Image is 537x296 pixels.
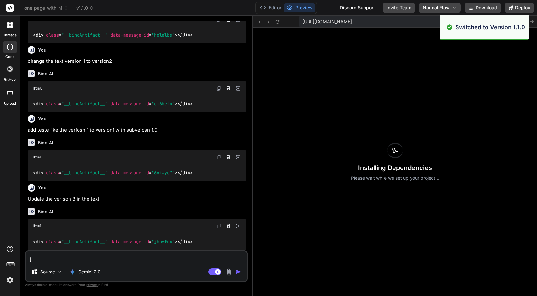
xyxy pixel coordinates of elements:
[284,3,315,12] button: Preview
[33,101,177,107] span: < = = >
[76,5,94,11] span: v1.1.0
[28,58,246,65] p: change the text version 1 to version2
[61,170,108,176] span: "__bindArtifact__"
[177,170,193,176] span: </ >
[257,3,284,12] button: Editor
[33,155,42,160] span: Html
[383,3,415,13] button: Invite Team
[423,5,450,11] span: Normal Flow
[33,86,42,91] span: Html
[216,86,221,91] img: copy
[26,251,247,263] textarea: j
[152,101,175,107] span: "di6beto"
[33,170,177,176] span: < = = >
[25,282,248,288] p: Always double-check its answers. Your in Bind
[33,32,177,38] span: < = = >
[455,23,525,32] p: Switched to Version 1.1.0
[216,155,221,160] img: copy
[224,222,233,231] button: Save file
[46,101,59,107] span: class
[152,32,175,38] span: "holelbs"
[152,239,175,244] span: "jbb6fn4"
[152,170,175,176] span: "6xiwyq7"
[216,224,221,229] img: copy
[110,239,149,244] span: data-message-id
[419,3,461,13] button: Normal Flow
[38,185,47,191] h6: You
[46,170,59,176] span: class
[110,101,149,107] span: data-message-id
[3,33,17,38] label: threads
[36,32,43,38] span: div
[235,269,242,275] img: icon
[38,208,53,215] h6: Bind AI
[224,153,233,162] button: Save file
[40,269,55,275] p: Source
[182,239,190,244] span: div
[182,32,190,38] span: div
[351,175,439,181] p: Please wait while we set up your project...
[46,32,59,38] span: class
[446,23,453,32] img: alert
[36,101,43,107] span: div
[177,101,193,107] span: </ >
[38,71,53,77] h6: Bind AI
[236,154,241,160] img: Open in Browser
[4,101,16,106] label: Upload
[182,101,190,107] span: div
[33,239,177,244] span: < = = >
[236,85,241,91] img: Open in Browser
[38,139,53,146] h6: Bind AI
[61,32,108,38] span: "__bindArtifact__"
[86,283,98,287] span: privacy
[182,170,190,176] span: div
[33,224,42,229] span: Html
[177,239,193,244] span: </ >
[336,3,379,13] div: Discord Support
[24,5,68,11] span: one_page_with_h1
[302,18,352,25] span: [URL][DOMAIN_NAME]
[177,32,193,38] span: </ >
[38,116,47,122] h6: You
[61,101,108,107] span: "__bindArtifact__"
[69,269,76,275] img: Gemini 2.0 flash
[110,32,149,38] span: data-message-id
[110,170,149,176] span: data-message-id
[5,275,15,286] img: settings
[351,163,439,172] h3: Installing Dependencies
[505,3,534,13] button: Deploy
[465,3,501,13] button: Download
[224,84,233,93] button: Save file
[78,269,103,275] p: Gemini 2.0..
[36,239,43,244] span: div
[236,223,241,229] img: Open in Browser
[28,196,246,203] p: Update the verison 3 in the text
[61,239,108,244] span: "__bindArtifact__"
[225,268,233,276] img: attachment
[5,54,14,60] label: code
[36,170,43,176] span: div
[38,47,47,53] h6: You
[28,127,246,134] p: add teste like the veriosn 1 to version1 with subveiosn 1.0
[57,269,62,275] img: Pick Models
[4,77,16,82] label: GitHub
[46,239,59,244] span: class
